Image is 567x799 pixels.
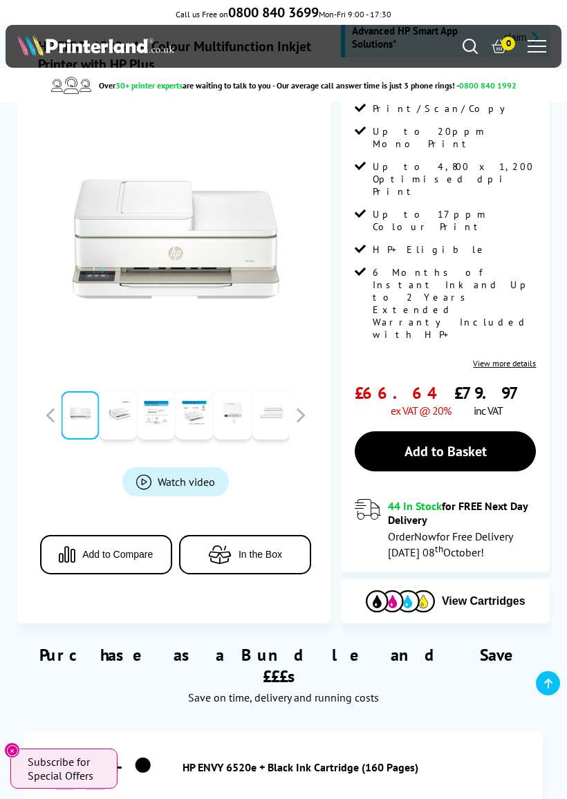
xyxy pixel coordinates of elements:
[239,549,282,560] span: In the Box
[272,80,517,91] span: - Our average call answer time is just 3 phone rings! -
[183,760,485,774] a: HP ENVY 6520e + Black Ink Cartridge (160 Pages)
[68,131,283,346] img: HP ENVY 6520e
[435,543,443,555] sup: th
[391,404,451,417] span: ex VAT @ 20%
[454,382,521,404] span: £79.97
[351,590,539,612] button: View Cartridges
[179,535,311,574] button: In the Box
[373,160,536,198] span: Up to 4,800 x 1,200 Optimised dpi Print
[4,742,20,758] button: Close
[17,623,550,711] div: Purchase as a Bundle and Save £££s
[99,80,270,91] span: Over are waiting to talk to you
[459,80,517,91] span: 0800 840 1992
[473,358,536,368] a: View more details
[373,243,487,256] span: HP+ Eligible
[373,125,536,150] span: Up to 20ppm Mono Print
[17,34,174,56] img: Printerland Logo
[355,431,536,471] a: Add to Basket
[115,80,183,91] span: 30+ printer experts
[373,102,515,115] span: Print/Scan/Copy
[373,266,536,341] span: 6 Months of Instant Ink and Up to 2 Years Extended Warranty Included with HP+
[414,529,436,543] span: Now
[17,34,283,59] a: Printerland Logo
[366,590,435,612] img: Cartridges
[463,39,478,54] a: Search
[126,749,160,783] img: HP ENVY 6520e + Black Ink Cartridge (160 Pages)
[122,467,229,496] a: Product_All_Videos
[355,499,536,558] div: modal_delivery
[40,535,172,574] button: Add to Compare
[388,499,442,513] span: 44 In Stock
[388,499,536,527] div: for FREE Next Day Delivery
[158,475,215,489] span: Watch video
[355,382,451,404] span: £66.64
[474,404,503,417] span: inc VAT
[228,9,319,19] a: 0800 840 3699
[28,755,104,782] span: Subscribe for Special Offers
[373,208,536,233] span: Up to 17ppm Colour Print
[228,3,319,21] b: 0800 840 3699
[388,529,512,559] span: Order for Free Delivery [DATE] 08 October!
[492,39,507,54] a: 0
[82,549,153,560] span: Add to Compare
[501,37,515,50] span: 0
[442,595,526,608] span: View Cartridges
[53,738,108,793] img: HP ENVY 6520e + Black Ink Cartridge (160 Pages)
[35,690,533,704] div: Save on time, delivery and running costs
